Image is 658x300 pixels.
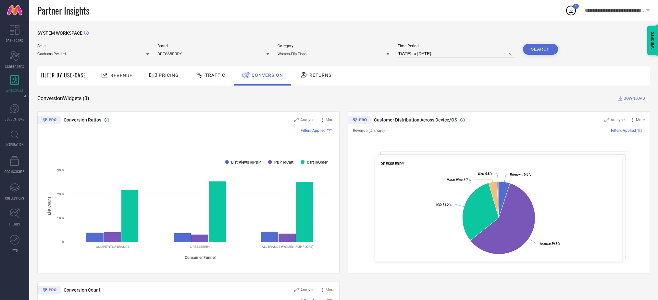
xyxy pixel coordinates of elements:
text: List ViewsToPDP [231,160,261,165]
span: Conversion [252,73,283,78]
div: Premium [348,116,372,125]
tspan: Consumer Funnel [185,255,216,260]
span: COLLECTIONS [5,196,24,201]
span: Revenue [110,73,132,78]
span: Analyse [300,118,314,122]
text: PDPToCart [274,160,293,165]
span: Conversion Ratios [64,117,101,122]
text: : 31.2 % [436,203,452,207]
span: DRESSBERRY [380,161,404,166]
span: | [644,128,645,133]
text: DRESSBERRY [190,245,210,248]
span: Brand [157,44,269,48]
span: Returns [309,73,331,78]
span: Category [278,44,390,48]
span: Customer Distribution Across Device/OS [374,117,457,122]
input: Select time period [398,50,515,58]
text: COMPETITOR BRANDS [96,245,130,248]
text: 20 % [57,192,64,196]
text: 10 % [57,216,64,220]
text: CartToOrder [307,160,328,165]
span: WORKSPACE [6,88,24,93]
span: Filters Applied [611,128,636,133]
span: More [326,288,334,292]
span: SCORECARDS [5,64,24,69]
div: Premium [37,116,61,125]
span: 1 [575,4,577,8]
span: Traffic [205,73,225,78]
span: More [326,118,334,122]
span: DASHBOARD [6,38,23,43]
span: Pricing [159,73,179,78]
span: Filter By Use-Case [41,71,86,79]
span: Analyse [300,288,314,292]
span: | [333,128,334,133]
tspan: Mobile Web [447,178,462,182]
span: Time Period [398,44,515,48]
span: Filters Applied [301,128,326,133]
span: Seller [37,44,149,48]
span: CDC INSIGHTS [5,169,25,174]
svg: Zoom [294,118,299,122]
span: TRENDS [9,222,20,226]
span: Analyse [611,118,625,122]
text: 0 [62,240,64,244]
tspan: Unknown [510,173,522,176]
svg: Zoom [294,288,299,292]
svg: Zoom [604,118,609,122]
text: : 3.7 % [447,178,471,182]
tspan: Web [478,172,484,176]
tspan: Android [540,242,550,246]
text: : 5.0 % [510,173,531,176]
text: : 59.3 % [540,242,560,246]
span: Conversion Widgets ( 3 ) [37,95,89,102]
text: 30 % [57,168,64,172]
span: INSPIRATION [6,142,24,147]
text: ALL BRANDS (WOMEN-FLIP FLOPS) [262,245,313,248]
text: : 0.8 % [478,172,492,176]
tspan: IOS [436,203,441,207]
div: Open download list [565,5,577,16]
span: Revenue (% share) [353,128,385,133]
span: Conversion Count [64,287,100,293]
span: FWD [12,248,18,253]
span: More [636,118,645,122]
span: DOWNLOAD [624,95,645,102]
button: Search [523,44,558,55]
tspan: List Count [47,197,52,215]
span: SYSTEM WORKSPACE [37,30,82,36]
div: Premium [37,286,61,295]
span: SUGGESTIONS [5,117,25,121]
span: Partner Insights [37,4,89,17]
